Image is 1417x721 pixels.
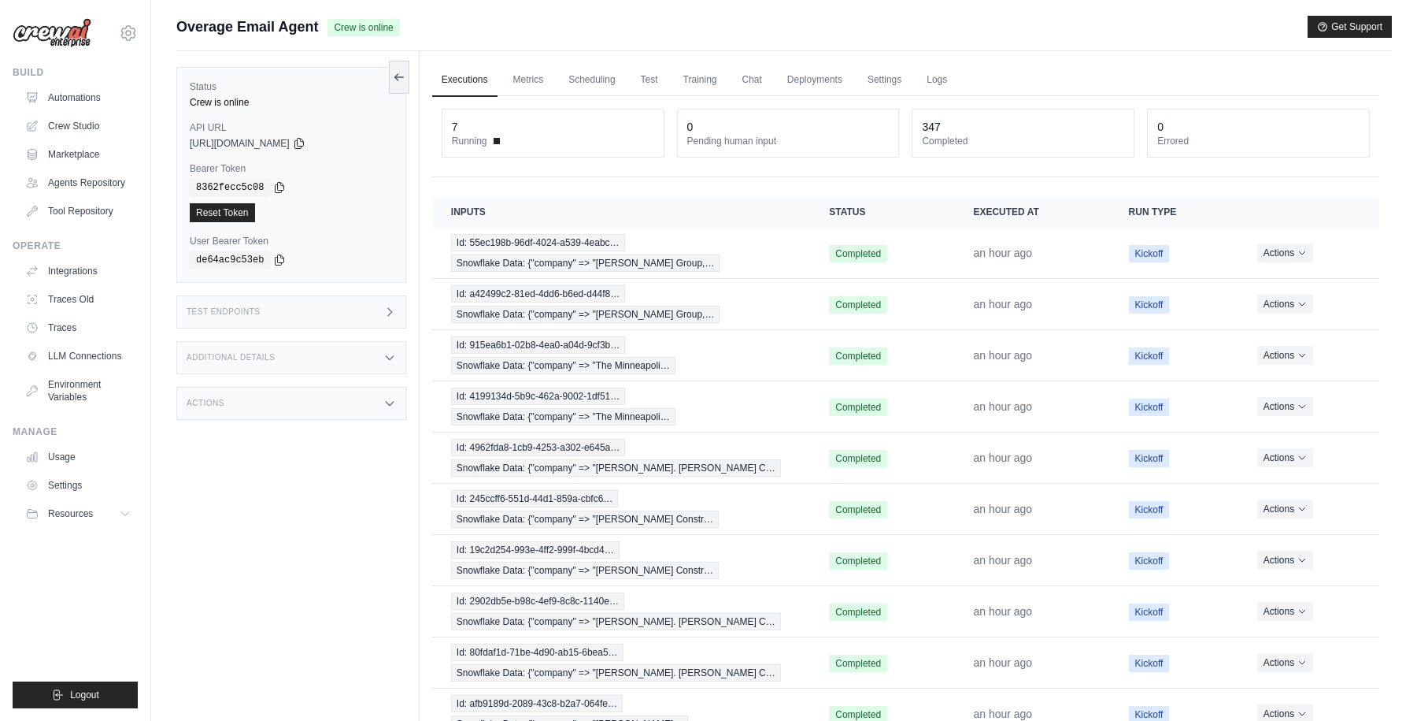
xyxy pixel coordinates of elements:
time: September 22, 2025 at 21:02 IST [973,656,1032,669]
a: Deployments [778,64,852,97]
button: Actions for execution [1257,295,1313,314]
a: Integrations [19,258,138,284]
time: September 22, 2025 at 21:02 IST [973,708,1032,720]
a: Traces [19,315,138,340]
span: Snowflake Data: {"company" => "[PERSON_NAME] Constr… [451,562,719,579]
span: Id: 245ccff6-551d-44d1-859a-cbfc6… [451,490,619,507]
span: Resources [48,507,93,520]
h3: Additional Details [187,353,275,362]
button: Actions for execution [1257,653,1313,672]
time: September 22, 2025 at 21:03 IST [973,349,1032,362]
th: Inputs [432,196,810,228]
a: Crew Studio [19,113,138,139]
span: Kickoff [1129,399,1170,416]
label: Bearer Token [190,162,393,175]
span: Snowflake Data: {"company" => "The Minneapoli… [451,408,675,426]
a: Settings [19,473,138,498]
button: Resources [19,501,138,526]
th: Run Type [1110,196,1238,228]
a: LLM Connections [19,344,138,369]
span: Kickoff [1129,604,1170,621]
span: Completed [829,245,887,262]
div: Crew is online [190,96,393,109]
div: Build [13,66,138,79]
label: API URL [190,121,393,134]
span: Kickoff [1129,296,1170,314]
span: Running [452,135,487,147]
a: Executions [432,64,498,97]
span: Id: 19c2d254-993e-4ff2-999f-4bcd4… [451,541,620,559]
time: September 22, 2025 at 21:02 IST [973,554,1032,567]
span: Kickoff [1129,245,1170,262]
time: September 22, 2025 at 21:03 IST [973,400,1032,413]
span: Snowflake Data: {"company" => "[PERSON_NAME] Group,… [451,306,720,323]
span: Id: afb9189d-2089-43c8-b2a7-064fe… [451,695,623,712]
span: Snowflake Data: {"company" => "[PERSON_NAME] Group,… [451,255,720,272]
a: Marketplace [19,142,138,167]
time: September 22, 2025 at 21:02 IST [973,605,1032,618]
span: Completed [829,296,887,314]
span: Completed [829,501,887,518]
span: Id: 55ec198b-96df-4024-a539-4eabc… [451,234,625,251]
span: Completed [829,655,887,672]
span: Completed [829,399,887,416]
a: Scheduling [559,64,624,97]
span: [URL][DOMAIN_NAME] [190,137,290,150]
button: Actions for execution [1257,602,1313,621]
a: Training [674,64,727,97]
span: Id: 2902db5e-b98c-4ef9-8c8c-1140e… [451,593,624,610]
span: Crew is online [327,19,399,36]
a: Chat [733,64,771,97]
a: View execution details for Id [451,439,791,477]
a: Agents Repository [19,170,138,195]
h3: Actions [187,399,224,408]
a: View execution details for Id [451,336,791,374]
th: Executed at [954,196,1109,228]
span: Snowflake Data: {"company" => "[PERSON_NAME]. [PERSON_NAME] C… [451,613,781,630]
span: Id: a42499c2-81ed-4dd6-b6ed-d44f8… [451,285,626,303]
dt: Completed [922,135,1124,147]
dt: Pending human input [687,135,890,147]
button: Get Support [1308,16,1392,38]
span: Id: 80fdaf1d-71be-4d90-ab15-6bea5… [451,644,623,661]
a: Automations [19,85,138,110]
span: Snowflake Data: {"company" => "[PERSON_NAME]. [PERSON_NAME] C… [451,459,781,477]
a: Reset Token [190,203,255,222]
a: View execution details for Id [451,644,791,682]
button: Actions for execution [1257,397,1313,416]
a: Usage [19,444,138,470]
time: September 22, 2025 at 21:02 IST [973,452,1032,464]
span: Kickoff [1129,450,1170,467]
span: Completed [829,450,887,467]
button: Actions for execution [1257,500,1313,518]
a: View execution details for Id [451,285,791,323]
span: Logout [70,689,99,701]
a: Logs [917,64,956,97]
span: Id: 4962fda8-1cb9-4253-a302-e645a… [451,439,626,456]
a: Test [631,64,668,97]
button: Actions for execution [1257,243,1313,262]
time: September 22, 2025 at 21:03 IST [973,298,1032,310]
a: View execution details for Id [451,541,791,579]
code: de64ac9c53eb [190,251,270,269]
time: September 22, 2025 at 21:03 IST [973,247,1032,259]
a: Settings [858,64,911,97]
a: View execution details for Id [451,490,791,528]
a: Tool Repository [19,199,138,224]
a: View execution details for Id [451,234,791,272]
span: Completed [829,552,887,570]
span: Kickoff [1129,347,1170,365]
span: Kickoff [1129,655,1170,672]
img: Logo [13,18,91,48]
span: Snowflake Data: {"company" => "The Minneapoli… [451,357,675,374]
div: 0 [1157,119,1164,135]
span: Id: 4199134d-5b9c-462a-9002-1df51… [451,388,626,405]
a: Environment Variables [19,372,138,410]
span: Snowflake Data: {"company" => "[PERSON_NAME]. [PERSON_NAME] C… [451,664,781,682]
label: User Bearer Token [190,235,393,247]
code: 8362fecc5c08 [190,178,270,197]
div: Operate [13,240,138,252]
a: View execution details for Id [451,593,791,630]
div: 7 [452,119,458,135]
span: Id: 915ea6b1-02b8-4ea0-a04d-9cf3b… [451,336,626,354]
